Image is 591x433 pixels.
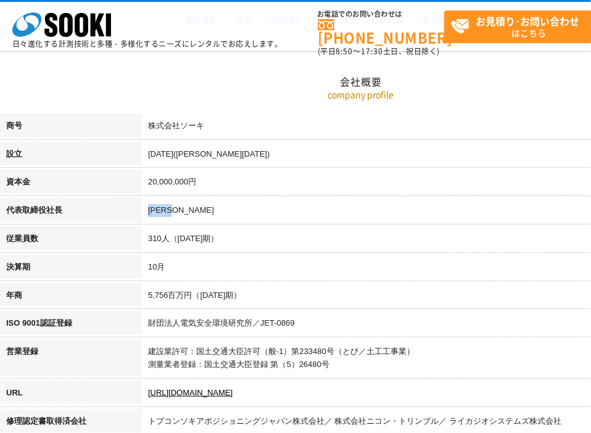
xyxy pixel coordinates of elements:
[318,10,444,18] span: お電話でのお問い合わせは
[476,14,580,28] strong: お見積り･お問い合わせ
[361,46,383,57] span: 17:30
[318,46,440,57] span: (平日 ～ 土日、祝日除く)
[12,40,283,47] p: 日々進化する計測技術と多種・多様化するニーズにレンタルでお応えします。
[336,46,353,57] span: 8:50
[318,19,444,44] a: [PHONE_NUMBER]
[148,388,233,397] a: [URL][DOMAIN_NAME]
